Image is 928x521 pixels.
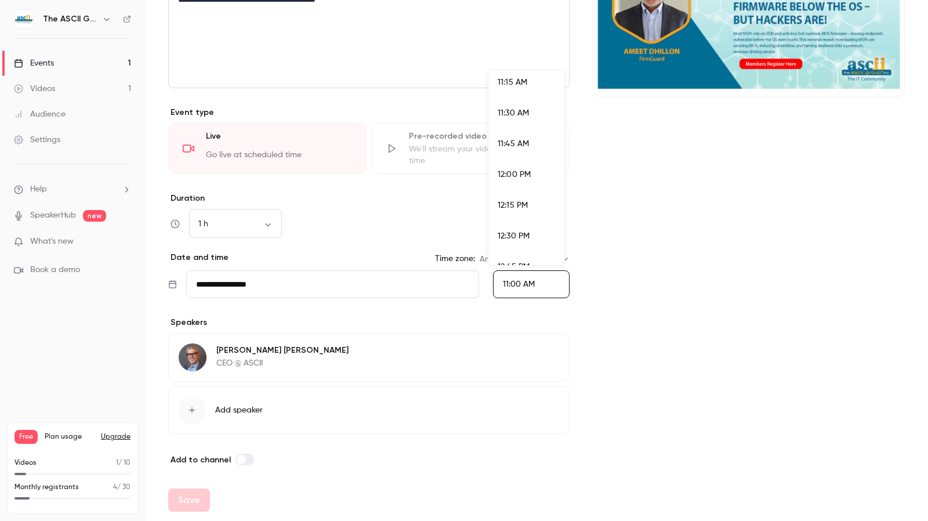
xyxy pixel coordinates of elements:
span: 12:15 PM [498,201,528,209]
span: 11:30 AM [498,109,529,117]
span: 11:15 AM [498,78,527,86]
span: 12:45 PM [498,263,530,271]
span: 12:30 PM [498,232,530,240]
span: 12:00 PM [498,171,531,179]
span: 11:45 AM [498,140,529,148]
